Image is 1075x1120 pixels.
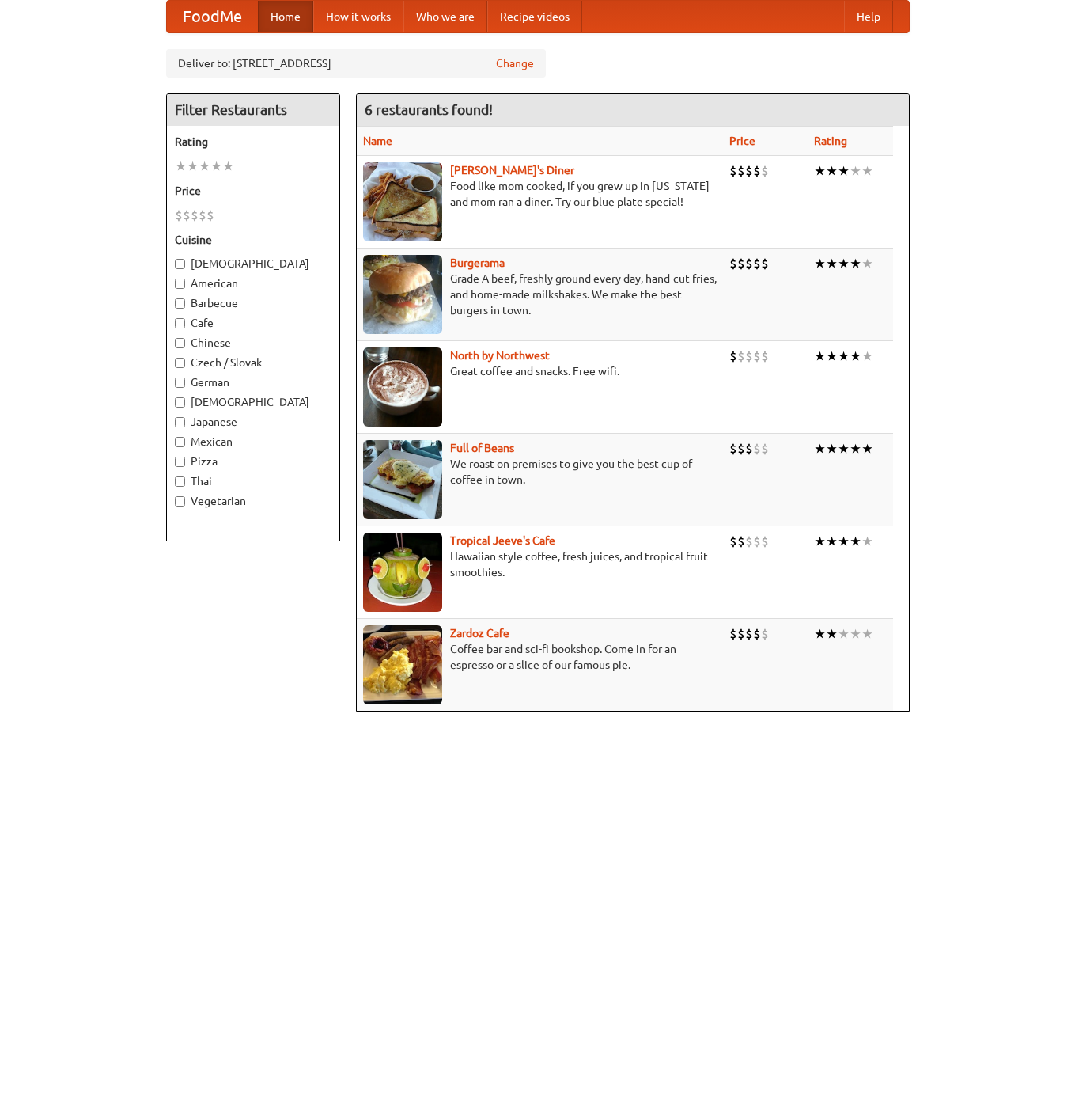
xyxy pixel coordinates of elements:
[175,397,185,408] input: [DEMOGRAPHIC_DATA]
[729,440,737,457] li: $
[175,414,331,430] label: Japanese
[175,378,185,388] input: German
[167,1,258,32] a: FoodMe
[363,641,717,673] p: Coffee bar and sci-fi bookshop. Come in for an espresso or a slice of our famous pie.
[403,1,487,32] a: Who we are
[363,549,717,580] p: Hawaiian style coffee, fresh juices, and tropical fruit smoothies.
[737,625,745,643] li: $
[175,298,185,309] input: Barbecue
[814,162,826,180] li: ★
[187,158,199,175] li: ★
[175,338,185,348] input: Chinese
[861,162,873,180] li: ★
[313,1,403,32] a: How it works
[753,347,761,365] li: $
[175,476,185,487] input: Thai
[450,627,509,640] a: Zardoz Cafe
[487,1,582,32] a: Recipe videos
[175,417,185,427] input: Japanese
[175,315,331,331] label: Cafe
[363,363,717,379] p: Great coffee and snacks. Free wifi.
[745,533,753,550] li: $
[175,355,331,370] label: Czech / Slovak
[729,135,755,147] a: Price
[496,55,534,71] a: Change
[850,440,861,457] li: ★
[761,533,769,550] li: $
[861,625,873,643] li: ★
[761,625,769,643] li: $
[222,158,234,175] li: ★
[363,456,717,488] p: We roast on premises to give you the best cup of coffee in town.
[861,440,873,457] li: ★
[761,162,769,180] li: $
[175,232,331,248] h5: Cuisine
[838,162,850,180] li: ★
[175,374,331,390] label: German
[826,347,838,365] li: ★
[258,1,313,32] a: Home
[729,255,737,272] li: $
[850,533,861,550] li: ★
[814,347,826,365] li: ★
[175,358,185,368] input: Czech / Slovak
[363,625,442,704] img: zardoz.jpg
[761,440,769,457] li: $
[199,158,210,175] li: ★
[210,158,222,175] li: ★
[850,625,861,643] li: ★
[737,533,745,550] li: $
[450,534,555,547] a: Tropical Jeeve's Cafe
[365,102,493,117] ng-pluralize: 6 restaurants found!
[729,625,737,643] li: $
[363,135,392,147] a: Name
[826,440,838,457] li: ★
[175,183,331,199] h5: Price
[838,625,850,643] li: ★
[450,164,574,177] a: [PERSON_NAME]'s Diner
[745,625,753,643] li: $
[183,207,191,224] li: $
[861,255,873,272] li: ★
[450,256,505,269] a: Burgerama
[363,533,442,612] img: jeeves.jpg
[826,533,838,550] li: ★
[729,347,737,365] li: $
[175,434,331,450] label: Mexican
[814,440,826,457] li: ★
[175,134,331,150] h5: Rating
[175,473,331,489] label: Thai
[838,347,850,365] li: ★
[175,256,331,271] label: [DEMOGRAPHIC_DATA]
[753,162,761,180] li: $
[363,271,717,318] p: Grade A beef, freshly ground every day, hand-cut fries, and home-made milkshakes. We make the bes...
[450,349,550,362] a: North by Northwest
[175,454,331,469] label: Pizza
[826,625,838,643] li: ★
[753,533,761,550] li: $
[175,437,185,447] input: Mexican
[814,255,826,272] li: ★
[826,255,838,272] li: ★
[745,440,753,457] li: $
[753,255,761,272] li: $
[737,347,745,365] li: $
[363,178,717,210] p: Food like mom cooked, if you grew up in [US_STATE] and mom ran a diner. Try our blue plate special!
[761,347,769,365] li: $
[861,347,873,365] li: ★
[814,135,847,147] a: Rating
[838,440,850,457] li: ★
[737,255,745,272] li: $
[167,94,339,126] h4: Filter Restaurants
[175,493,331,509] label: Vegetarian
[745,162,753,180] li: $
[850,255,861,272] li: ★
[745,347,753,365] li: $
[175,279,185,289] input: American
[450,442,514,454] b: Full of Beans
[838,533,850,550] li: ★
[729,533,737,550] li: $
[861,533,873,550] li: ★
